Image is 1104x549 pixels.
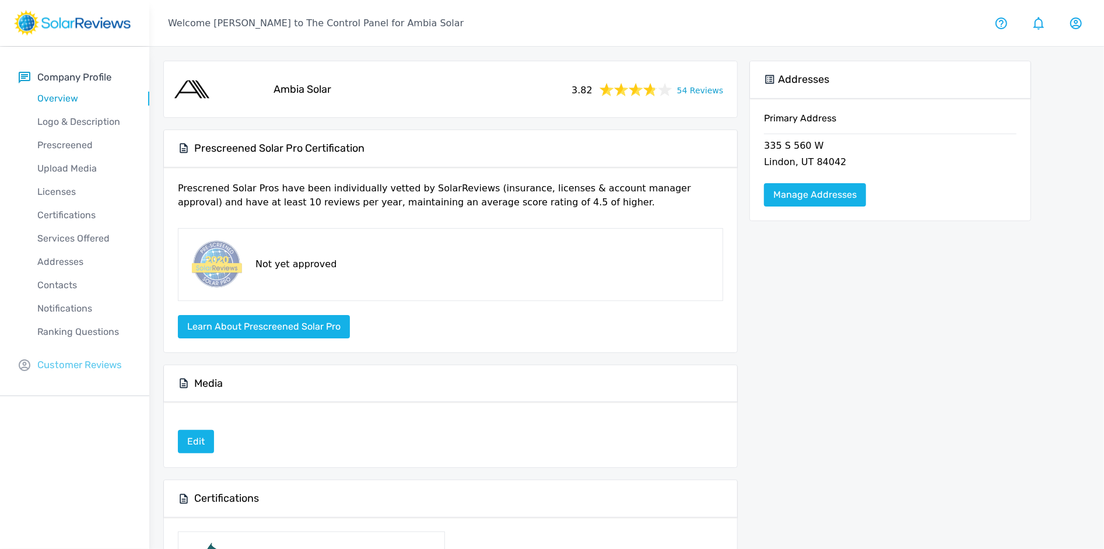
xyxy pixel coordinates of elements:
a: Licenses [19,180,149,204]
a: Logo & Description [19,110,149,134]
span: 3.82 [572,81,593,97]
p: Logo & Description [19,115,149,129]
a: Manage Addresses [764,183,866,207]
a: 54 Reviews [677,82,724,97]
p: Prescrened Solar Pros have been individually vetted by SolarReviews (insurance, licenses & accoun... [178,181,723,219]
p: Ranking Questions [19,325,149,339]
p: Overview [19,92,149,106]
p: 335 S 560 W [764,139,1017,155]
a: Edit [178,436,214,447]
h6: Primary Address [764,113,1017,134]
a: Upload Media [19,157,149,180]
a: Contacts [19,274,149,297]
p: Contacts [19,278,149,292]
h5: Certifications [194,492,259,505]
a: Notifications [19,297,149,320]
p: Addresses [19,255,149,269]
h5: Ambia Solar [274,83,331,96]
a: Certifications [19,204,149,227]
a: Ranking Questions [19,320,149,344]
a: Learn about Prescreened Solar Pro [178,321,350,332]
a: Overview [19,87,149,110]
button: Learn about Prescreened Solar Pro [178,315,350,338]
p: Not yet approved [255,257,337,271]
p: Welcome [PERSON_NAME] to The Control Panel for Ambia Solar [168,16,464,30]
p: Customer Reviews [37,358,122,372]
p: Lindon, UT 84042 [764,155,1017,172]
h5: Addresses [778,73,829,86]
h5: Prescreened Solar Pro Certification [194,142,365,155]
p: Notifications [19,302,149,316]
a: Addresses [19,250,149,274]
h5: Media [194,377,223,390]
p: Prescreened [19,138,149,152]
p: Services Offered [19,232,149,246]
a: Prescreened [19,134,149,157]
p: Upload Media [19,162,149,176]
a: Services Offered [19,227,149,250]
p: Licenses [19,185,149,199]
p: Company Profile [37,70,111,85]
a: Edit [178,430,214,453]
p: Certifications [19,208,149,222]
img: prescreened-badge.png [188,238,244,291]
